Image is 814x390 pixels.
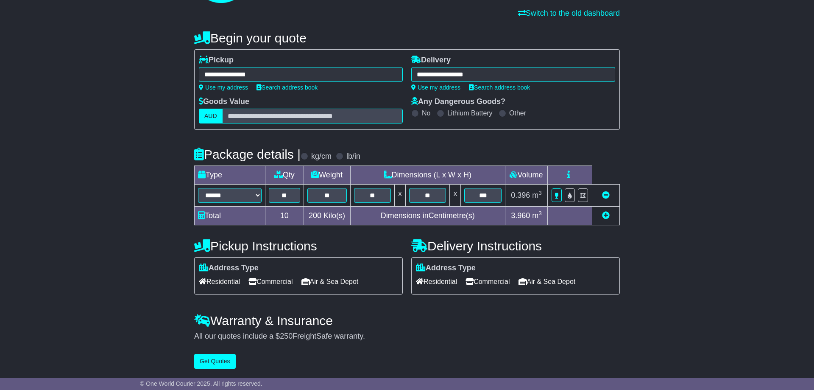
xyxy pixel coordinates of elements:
span: 0.396 [511,191,530,199]
td: 10 [265,207,304,225]
span: Air & Sea Depot [301,275,359,288]
a: Use my address [199,84,248,91]
td: Dimensions (L x W x H) [350,166,505,185]
a: Search address book [469,84,530,91]
td: Kilo(s) [304,207,350,225]
td: Volume [505,166,547,185]
label: AUD [199,109,223,123]
span: Residential [199,275,240,288]
a: Use my address [411,84,460,91]
sup: 3 [538,190,542,196]
label: Other [509,109,526,117]
span: m [532,211,542,220]
h4: Warranty & Insurance [194,314,620,328]
label: kg/cm [311,152,332,161]
label: Lithium Battery [447,109,493,117]
label: Goods Value [199,97,249,107]
button: Get Quotes [194,354,236,369]
h4: Package details | [194,147,301,161]
span: m [532,191,542,199]
span: Commercial [248,275,293,288]
span: 200 [309,211,321,220]
label: Address Type [416,264,476,273]
span: Commercial [466,275,510,288]
span: 250 [280,332,293,340]
span: Residential [416,275,457,288]
label: Any Dangerous Goods? [411,97,505,107]
label: No [422,109,430,117]
td: x [450,185,461,207]
td: Qty [265,166,304,185]
div: All our quotes include a $ FreightSafe warranty. [194,332,620,341]
span: 3.960 [511,211,530,220]
a: Switch to the old dashboard [518,9,620,17]
sup: 3 [538,210,542,216]
a: Remove this item [602,191,610,199]
label: Address Type [199,264,259,273]
td: Weight [304,166,350,185]
h4: Begin your quote [194,31,620,45]
td: x [395,185,406,207]
a: Add new item [602,211,610,220]
label: Delivery [411,56,451,65]
h4: Pickup Instructions [194,239,403,253]
span: © One World Courier 2025. All rights reserved. [140,380,262,387]
td: Dimensions in Centimetre(s) [350,207,505,225]
label: Pickup [199,56,234,65]
h4: Delivery Instructions [411,239,620,253]
span: Air & Sea Depot [519,275,576,288]
label: lb/in [346,152,360,161]
a: Search address book [256,84,318,91]
td: Total [195,207,265,225]
td: Type [195,166,265,185]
